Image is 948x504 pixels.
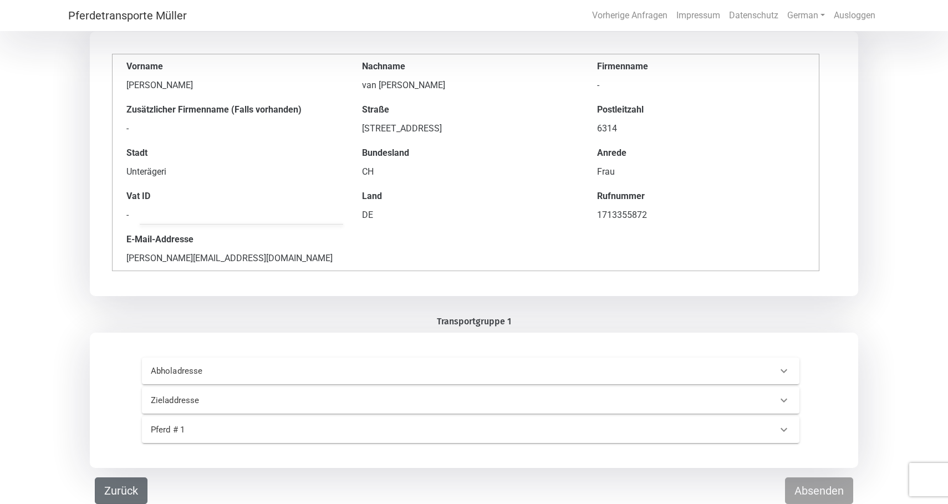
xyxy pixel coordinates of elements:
div: Rufnummer [597,190,804,203]
div: Vorname [126,60,334,73]
div: E-Mail-Addresse [126,233,334,246]
a: Impressum [672,4,725,27]
div: [PERSON_NAME][EMAIL_ADDRESS][DOMAIN_NAME] [126,252,334,265]
div: - [126,208,334,222]
div: Unterägeri [126,165,334,179]
div: Anrede [597,146,804,160]
div: [PERSON_NAME] [126,79,334,92]
div: Straße [362,103,569,116]
button: Absenden [785,477,853,504]
div: CH [362,165,569,179]
p: Abholadresse [151,365,444,378]
label: Transportgruppe 1 [437,315,511,328]
div: Vat ID [126,190,334,203]
div: Frau [597,165,804,179]
button: Zurück [95,477,147,504]
a: Pferdetransporte Müller [68,4,187,27]
div: 6314 [597,122,804,135]
div: Zusätzlicher Firmenname (Falls vorhanden) [126,103,334,116]
div: Abholadresse [142,358,799,384]
div: 1713355872 [597,208,804,222]
a: German [783,4,829,27]
div: Nachname [362,60,569,73]
a: Datenschutz [725,4,783,27]
div: Land [362,190,569,203]
div: DE [362,208,569,222]
a: Ausloggen [829,4,880,27]
p: Pferd # 1 [151,424,444,436]
div: [STREET_ADDRESS] [362,122,569,135]
div: - [126,122,334,135]
a: Vorherige Anfragen [588,4,672,27]
p: Zieladdresse [151,394,444,407]
div: Zieladdresse [142,387,799,414]
div: Stadt [126,146,334,160]
div: van [PERSON_NAME] [362,79,569,92]
div: - [597,79,804,92]
div: Postleitzahl [597,103,804,116]
div: Pferd # 1 [142,416,799,443]
div: Firmenname [597,60,804,73]
div: Bundesland [362,146,569,160]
